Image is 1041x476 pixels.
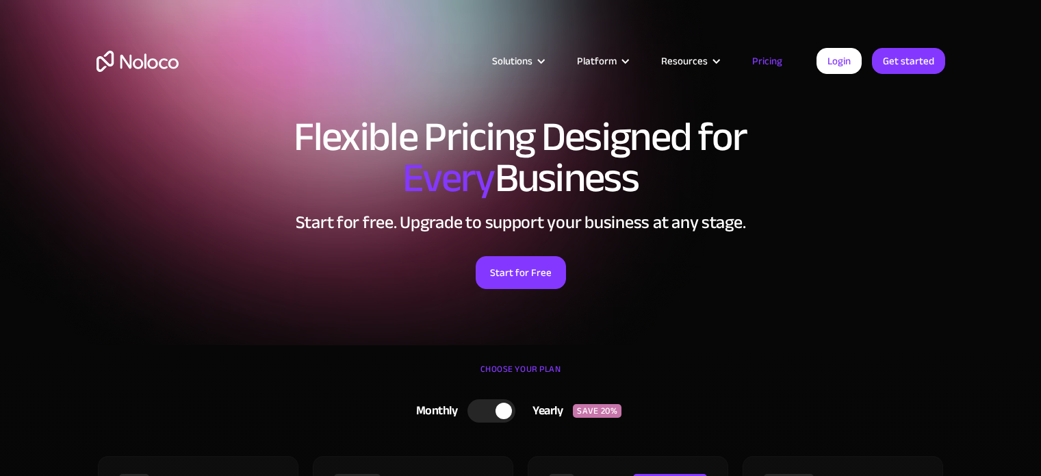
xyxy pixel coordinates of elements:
div: Monthly [399,401,468,421]
div: Solutions [492,52,532,70]
div: Solutions [475,52,560,70]
div: Yearly [515,401,573,421]
a: Get started [872,48,945,74]
span: Every [402,140,495,216]
a: Login [817,48,862,74]
div: Resources [661,52,708,70]
div: Resources [644,52,735,70]
a: home [97,51,179,72]
a: Start for Free [476,256,566,289]
h2: Start for free. Upgrade to support your business at any stage. [97,212,945,233]
div: Platform [577,52,617,70]
div: SAVE 20% [573,404,621,418]
a: Pricing [735,52,799,70]
h1: Flexible Pricing Designed for Business [97,116,945,199]
div: CHOOSE YOUR PLAN [97,359,945,393]
div: Platform [560,52,644,70]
